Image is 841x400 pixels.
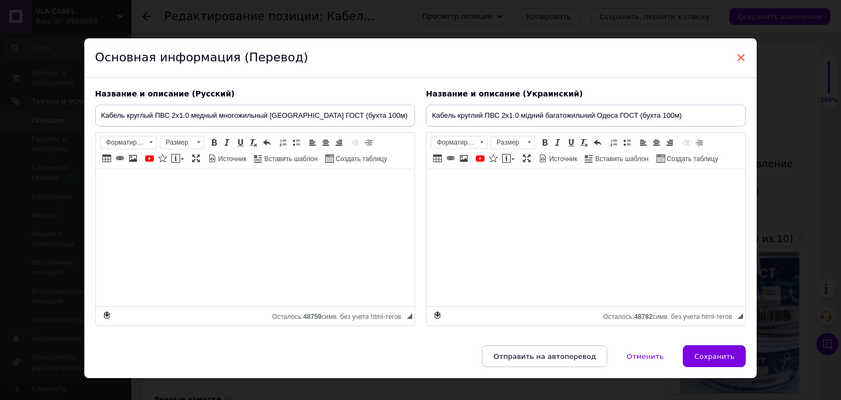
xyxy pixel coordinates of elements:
a: Таблица [431,152,443,164]
div: Подсчет символов [603,310,738,321]
span: Создать таблицу [334,155,387,164]
a: Развернуть [190,152,202,164]
strong: ПВС 2х1.0 - [11,82,50,90]
p: Провод функционирует с целью транспортировки электрической энергии бытовым потребителям. Благодар... [11,111,481,134]
a: Изображение [127,152,139,164]
strong: медный круглый многожильный кабель ПВС 2х1.0 [GEOGRAPHIC_DATA] ГОСТ [51,34,330,42]
span: Сохранить [694,352,734,361]
a: Создать таблицу [324,152,389,164]
a: Подчеркнутый (Ctrl+U) [565,136,577,148]
button: Отменить [615,345,675,367]
div: Подсчет символов [272,310,407,321]
a: Курсив (Ctrl+I) [221,136,233,148]
a: Вставить шаблон [252,152,319,164]
button: Отправить на автоперевод [482,345,607,367]
a: Размер [491,136,535,149]
div: Основная информация (Перевод) [84,38,757,78]
body: Визуальный текстовый редактор, 45461F5E-95D4-4872-9FCE-B2C7D6BDE2B9 [11,11,481,212]
a: Увеличить отступ [693,136,705,148]
a: По правому краю [664,136,676,148]
span: Отправить на автоперевод [493,352,596,361]
iframe: Визуальный текстовый редактор, 47CD0397-4C23-4128-A059-6A14A3A1A7FB [427,169,745,306]
a: Источник [206,152,248,164]
p: медный кабель со скрученными медными медными жилами (5 класс гибкости ) с поливинилхлоридной изол... [11,81,481,104]
a: Вставить / удалить маркированный список [621,136,633,148]
a: Увеличить отступ [362,136,375,148]
span: Вставить шаблон [263,155,318,164]
span: Размер [491,136,524,148]
span: Источник [217,155,246,164]
a: Подчеркнутый (Ctrl+U) [234,136,246,148]
span: Размер [160,136,193,148]
span: Вставить шаблон [594,155,648,164]
span: Форматирование [431,136,476,148]
a: По левому краю [637,136,649,148]
a: Вставить шаблон [583,152,650,164]
a: Отменить (Ctrl+Z) [591,136,603,148]
span: Название и описание (Русский) [95,89,235,98]
a: Добавить видео с YouTube [143,152,155,164]
p: Данная марка продукции имеет небольшое занижение по сечению самой жилы, что позволяет потребителю... [11,51,481,74]
span: 48759 [303,313,321,321]
a: Форматирование [100,136,157,149]
a: Вставить сообщение [500,152,516,164]
a: Вставить иконку [487,152,499,164]
span: Форматирование [101,136,146,148]
h2: Кабель круглый ПВС 2х1.0 медный многожильный [GEOGRAPHIC_DATA] ГОСТ [11,11,481,24]
a: Изображение [458,152,470,164]
a: Размер [160,136,204,149]
a: Сделать резервную копию сейчас [101,309,113,321]
a: Уменьшить отступ [349,136,361,148]
a: Убрать форматирование [247,136,260,148]
span: Отменить [626,352,664,361]
a: По центру [650,136,663,148]
a: Вставить / удалить нумерованный список [277,136,289,148]
a: Вставить сообщение [170,152,186,164]
a: По левому краю [307,136,319,148]
a: Вставить / удалить нумерованный список [608,136,620,148]
a: Сделать резервную копию сейчас [431,309,443,321]
a: По центру [320,136,332,148]
a: Отменить (Ctrl+Z) [261,136,273,148]
button: Сохранить [683,345,746,367]
a: Полужирный (Ctrl+B) [208,136,220,148]
span: Перетащите для изменения размера [738,313,743,319]
a: Вставить/Редактировать ссылку (Ctrl+L) [114,152,126,164]
span: Источник [548,155,577,164]
span: Название и описание (Украинский) [426,89,583,98]
a: Уменьшить отступ [680,136,692,148]
span: Перетащите для изменения размера [407,313,412,319]
iframe: Визуальный текстовый редактор, 8FDA0310-2C78-479B-81C5-B00D7E979CA4 [96,169,414,306]
a: Полужирный (Ctrl+B) [539,136,551,148]
a: Вставить / удалить маркированный список [290,136,302,148]
a: Источник [537,152,579,164]
a: Развернуть [521,152,533,164]
span: × [736,48,746,67]
a: Добавить видео с YouTube [474,152,486,164]
a: Курсив (Ctrl+I) [552,136,564,148]
a: Таблица [101,152,113,164]
a: Форматирование [431,136,487,149]
span: 48782 [634,313,652,321]
a: Вставить/Редактировать ссылку (Ctrl+L) [445,152,457,164]
a: Вставить иконку [157,152,169,164]
span: Создать таблицу [665,155,718,164]
a: Убрать форматирование [578,136,590,148]
p: Предлагаем [11,33,481,44]
a: По правому краю [333,136,345,148]
a: Создать таблицу [655,152,720,164]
